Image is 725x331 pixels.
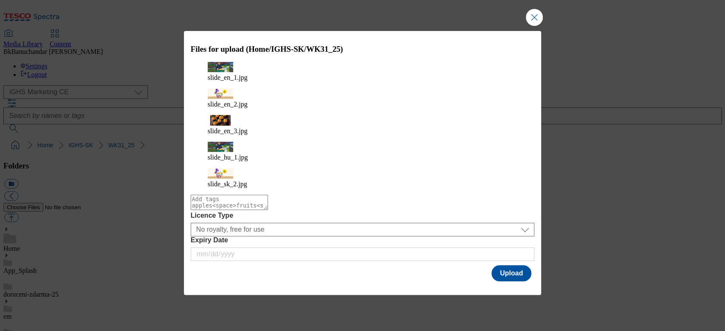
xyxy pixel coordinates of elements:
img: preview [208,168,233,179]
label: Expiry Date [191,236,535,244]
div: Modal [184,31,542,295]
figcaption: slide_sk_2.jpg [208,180,518,188]
button: Close Modal [526,9,543,26]
img: preview [208,142,233,152]
img: preview [208,62,233,73]
figcaption: slide_hu_1.jpg [208,154,518,161]
label: Licence Type [191,212,535,219]
figcaption: slide_en_3.jpg [208,127,518,135]
figcaption: slide_en_2.jpg [208,101,518,108]
figcaption: slide_en_1.jpg [208,74,518,81]
button: Upload [491,265,531,281]
h3: Files for upload (Home/IGHS-SK/WK31_25) [191,45,535,54]
img: preview [208,115,233,126]
img: preview [208,88,233,99]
